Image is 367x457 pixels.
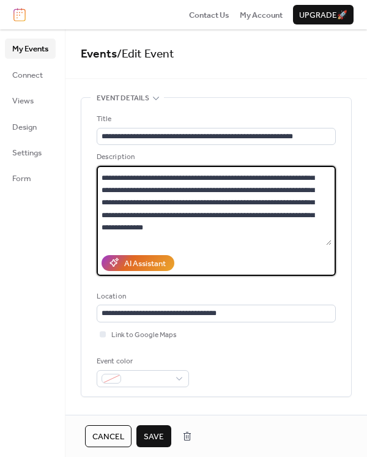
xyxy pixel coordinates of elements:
span: Cancel [92,431,124,443]
a: Design [5,117,56,136]
button: Upgrade🚀 [293,5,354,24]
a: Views [5,91,56,110]
span: Date and time [97,412,149,424]
div: Title [97,113,333,125]
span: Settings [12,147,42,159]
a: Form [5,168,56,188]
span: My Events [12,43,48,55]
img: logo [13,8,26,21]
button: Save [136,425,171,447]
span: Link to Google Maps [111,329,177,341]
button: Cancel [85,425,132,447]
span: Upgrade 🚀 [299,9,347,21]
span: / Edit Event [117,43,174,65]
a: Connect [5,65,56,84]
span: Views [12,95,34,107]
a: Contact Us [189,9,229,21]
a: Events [81,43,117,65]
div: AI Assistant [124,258,166,270]
span: Design [12,121,37,133]
span: Event details [97,92,149,105]
span: Connect [12,69,43,81]
div: Location [97,291,333,303]
div: Event color [97,355,187,368]
a: My Account [240,9,283,21]
div: Description [97,151,333,163]
button: AI Assistant [102,255,174,271]
span: Save [144,431,164,443]
a: Settings [5,143,56,162]
span: Form [12,173,31,185]
a: My Events [5,39,56,58]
